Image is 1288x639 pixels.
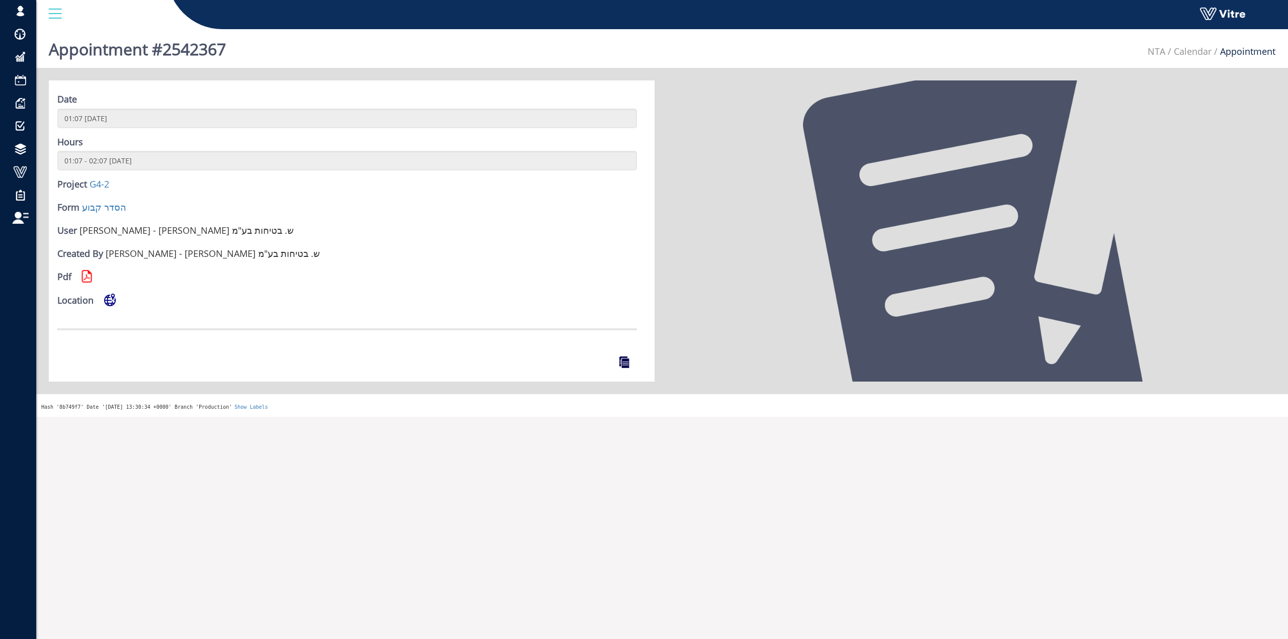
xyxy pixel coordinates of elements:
[57,247,103,260] label: Created By
[57,178,87,191] label: Project
[57,136,83,149] label: Hours
[57,224,77,237] label: User
[41,404,232,410] span: Hash '8b749f7' Date '[DATE] 13:30:34 +0000' Branch 'Production'
[79,224,294,236] span: 17181
[106,247,320,259] span: 17181
[57,93,77,106] label: Date
[234,404,268,410] a: Show Labels
[57,270,71,284] label: Pdf
[90,178,109,190] a: G4-2
[1174,45,1212,57] a: Calendar
[1148,45,1165,57] a: NTA
[57,294,94,307] label: Location
[49,25,226,68] h1: Appointment #2542367
[82,201,126,213] a: הסדר קבוע
[1212,45,1275,58] li: Appointment
[57,201,79,214] label: Form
